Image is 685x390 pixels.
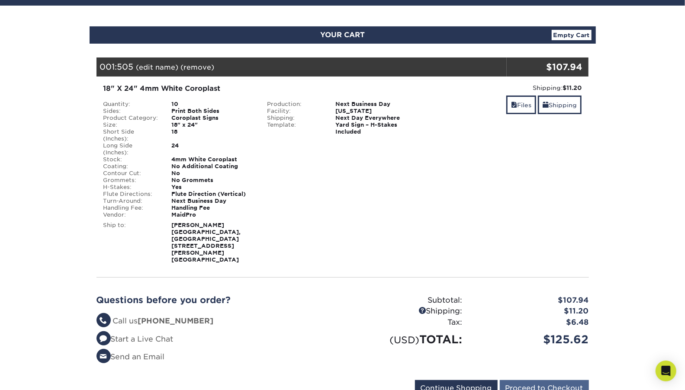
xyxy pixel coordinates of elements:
[260,101,329,108] div: Production:
[538,96,582,114] a: Shipping
[563,84,582,91] strong: $11.20
[97,108,165,115] div: Sides:
[165,205,260,211] div: Handling Fee
[343,317,469,328] div: Tax:
[614,367,685,390] iframe: Google Customer Reviews
[97,128,165,142] div: Short Side (Inches):
[390,334,420,345] small: (USD)
[506,96,536,114] a: Files
[97,156,165,163] div: Stock:
[103,83,418,94] div: 18" X 24" 4mm White Coroplast
[97,222,165,263] div: Ship to:
[329,121,425,135] div: Yard Sign – H-Stakes Included
[165,128,260,142] div: 18
[543,102,549,109] span: shipping
[97,198,165,205] div: Turn-Around:
[165,115,260,121] div: Coroplast Signs
[469,331,595,348] div: $125.62
[96,316,336,327] li: Call us
[136,63,179,71] a: (edit name)
[511,102,517,109] span: files
[469,306,595,317] div: $11.20
[329,101,425,108] div: Next Business Day
[97,205,165,211] div: Handling Fee:
[320,31,365,39] span: YOUR CART
[97,211,165,218] div: Vendor:
[329,115,425,121] div: Next Day Everywhere
[260,108,329,115] div: Facility:
[507,61,582,74] div: $107.94
[138,316,214,325] strong: [PHONE_NUMBER]
[97,121,165,128] div: Size:
[469,295,595,306] div: $107.94
[165,163,260,170] div: No Additional Coating
[329,108,425,115] div: [US_STATE]
[431,83,582,92] div: Shipping:
[171,222,241,263] strong: [PERSON_NAME] [GEOGRAPHIC_DATA], [GEOGRAPHIC_DATA] [STREET_ADDRESS][PERSON_NAME] [GEOGRAPHIC_DATA]
[165,184,260,191] div: Yes
[97,184,165,191] div: H-Stakes:
[343,295,469,306] div: Subtotal:
[469,317,595,328] div: $6.48
[96,352,165,361] a: Send an Email
[165,177,260,184] div: No Grommets
[260,115,329,121] div: Shipping:
[97,170,165,177] div: Contour Cut:
[96,295,336,305] h2: Questions before you order?
[343,306,469,317] div: Shipping:
[165,142,260,156] div: 24
[97,177,165,184] div: Grommets:
[117,62,134,71] span: 505
[97,115,165,121] div: Product Category:
[165,101,260,108] div: 10
[165,156,260,163] div: 4mm White Coroplast
[165,108,260,115] div: Print Both Sides
[165,121,260,128] div: 18" x 24"
[97,163,165,170] div: Coating:
[97,191,165,198] div: Flute Directions:
[181,63,215,71] a: (remove)
[260,121,329,135] div: Template:
[165,191,260,198] div: Flute Direction (Vertical)
[165,198,260,205] div: Next Business Day
[343,331,469,348] div: TOTAL:
[96,58,507,77] div: 001:
[552,30,592,40] a: Empty Cart
[97,142,165,156] div: Long Side (Inches):
[656,361,676,381] div: Open Intercom Messenger
[96,335,174,343] a: Start a Live Chat
[97,101,165,108] div: Quantity:
[165,170,260,177] div: No
[165,211,260,218] div: MaidPro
